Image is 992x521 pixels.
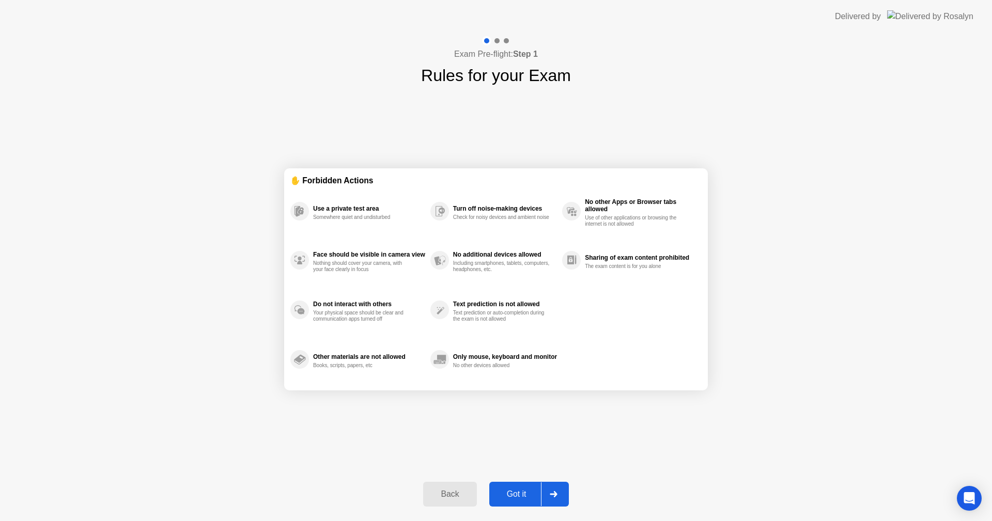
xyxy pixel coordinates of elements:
[453,260,551,273] div: Including smartphones, tablets, computers, headphones, etc.
[421,63,571,88] h1: Rules for your Exam
[585,215,683,227] div: Use of other applications or browsing the internet is not allowed
[453,301,557,308] div: Text prediction is not allowed
[313,362,411,369] div: Books, scripts, papers, etc
[835,10,881,23] div: Delivered by
[313,205,425,212] div: Use a private test area
[290,175,702,186] div: ✋ Forbidden Actions
[426,490,473,499] div: Back
[585,198,696,213] div: No other Apps or Browser tabs allowed
[957,486,982,511] div: Open Intercom Messenger
[585,263,683,270] div: The exam content is for you alone
[313,260,411,273] div: Nothing should cover your camera, with your face clearly in focus
[453,205,557,212] div: Turn off noise-making devices
[513,50,538,58] b: Step 1
[454,48,538,60] h4: Exam Pre-flight:
[453,353,557,360] div: Only mouse, keyboard and monitor
[453,214,551,220] div: Check for noisy devices and ambient noise
[453,362,551,369] div: No other devices allowed
[313,214,411,220] div: Somewhere quiet and undisturbed
[313,301,425,308] div: Do not interact with others
[313,353,425,360] div: Other materials are not allowed
[423,482,476,507] button: Back
[887,10,973,22] img: Delivered by Rosalyn
[585,254,696,261] div: Sharing of exam content prohibited
[489,482,569,507] button: Got it
[313,251,425,258] div: Face should be visible in camera view
[453,310,551,322] div: Text prediction or auto-completion during the exam is not allowed
[453,251,557,258] div: No additional devices allowed
[492,490,541,499] div: Got it
[313,310,411,322] div: Your physical space should be clear and communication apps turned off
